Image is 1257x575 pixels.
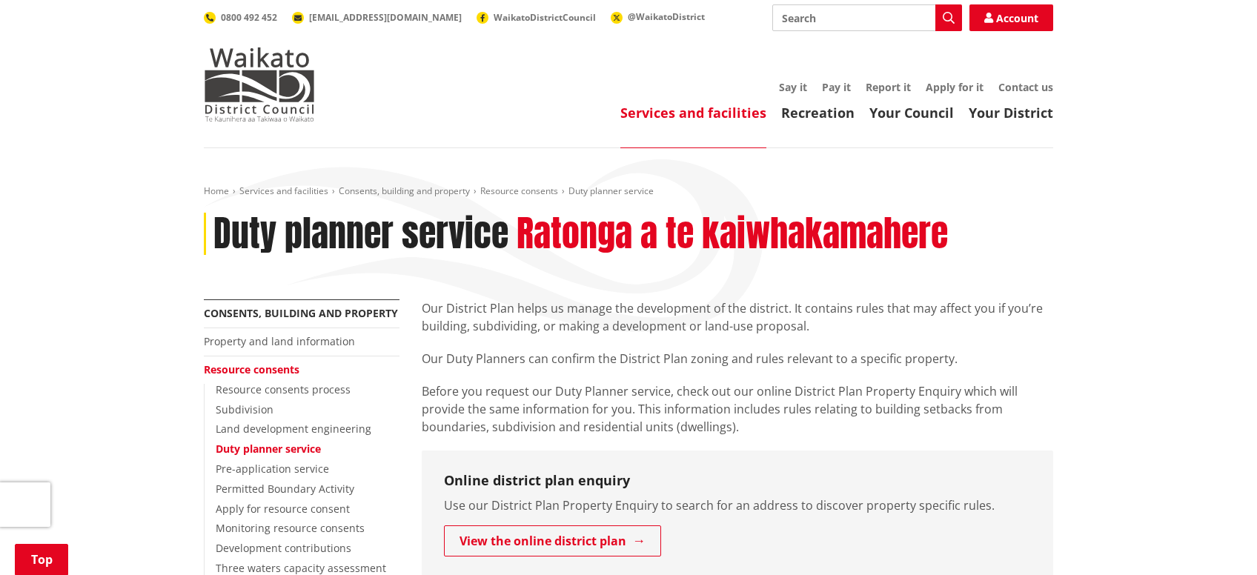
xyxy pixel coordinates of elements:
a: Apply for resource consent [216,502,350,516]
a: Consents, building and property [339,185,470,197]
a: Subdivision [216,402,273,416]
a: Contact us [998,80,1053,94]
a: Services and facilities [620,104,766,122]
a: View the online district plan [444,525,661,556]
p: Use our District Plan Property Enquiry to search for an address to discover property specific rules. [444,496,1031,514]
img: Waikato District Council - Te Kaunihera aa Takiwaa o Waikato [204,47,315,122]
a: Monitoring resource consents [216,521,365,535]
a: Resource consents process [216,382,351,396]
a: WaikatoDistrictCouncil [477,11,596,24]
a: Your District [969,104,1053,122]
a: Resource consents [204,362,299,376]
a: Recreation [781,104,855,122]
a: Your Council [869,104,954,122]
h2: Ratonga a te kaiwhakamahere [517,213,948,256]
a: Report it [866,80,911,94]
a: Consents, building and property [204,306,398,320]
nav: breadcrumb [204,185,1053,198]
span: [EMAIL_ADDRESS][DOMAIN_NAME] [309,11,462,24]
span: WaikatoDistrictCouncil [494,11,596,24]
a: @WaikatoDistrict [611,10,705,23]
a: [EMAIL_ADDRESS][DOMAIN_NAME] [292,11,462,24]
iframe: Messenger Launcher [1189,513,1242,566]
h3: Online district plan enquiry [444,473,1031,489]
a: Apply for it [926,80,984,94]
a: Resource consents [480,185,558,197]
a: Say it [779,80,807,94]
span: Duty planner service [568,185,654,197]
span: 0800 492 452 [221,11,277,24]
a: Property and land information [204,334,355,348]
a: Services and facilities [239,185,328,197]
a: Land development engineering [216,422,371,436]
a: Three waters capacity assessment [216,561,386,575]
h1: Duty planner service [213,213,508,256]
a: 0800 492 452 [204,11,277,24]
a: Top [15,544,68,575]
span: @WaikatoDistrict [628,10,705,23]
p: Our Duty Planners can confirm the District Plan zoning and rules relevant to a specific property. [422,350,1053,368]
a: Home [204,185,229,197]
a: Development contributions [216,541,351,555]
p: Our District Plan helps us manage the development of the district. It contains rules that may aff... [422,299,1053,335]
a: Pre-application service [216,462,329,476]
input: Search input [772,4,962,31]
p: Before you request our Duty Planner service, check out our online District Plan Property Enquiry ... [422,382,1053,436]
a: Account [969,4,1053,31]
a: Permitted Boundary Activity [216,482,354,496]
a: Pay it [822,80,851,94]
a: Duty planner service [216,442,321,456]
